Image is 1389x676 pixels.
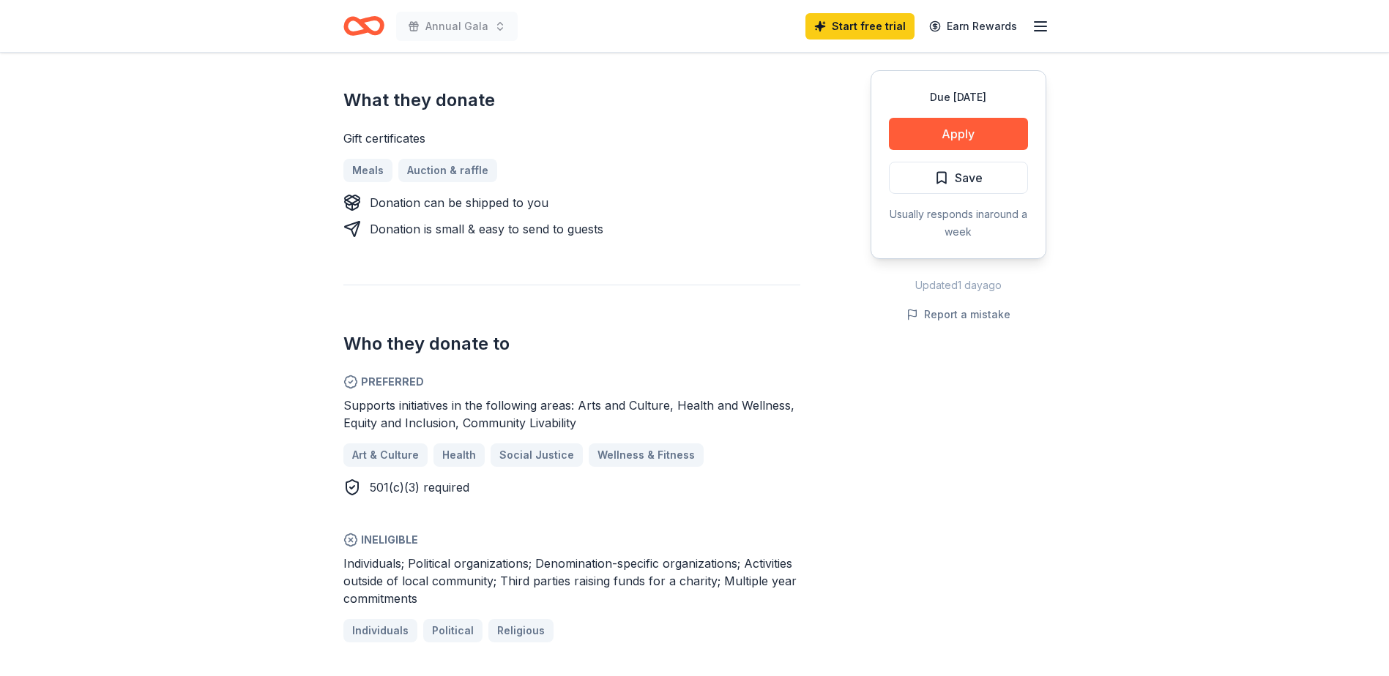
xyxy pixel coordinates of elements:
a: Wellness & Fitness [589,443,704,467]
div: Donation can be shipped to you [370,194,548,211]
a: Political [423,619,483,642]
span: Health [442,446,476,464]
button: Annual Gala [396,12,518,41]
div: Usually responds in around a week [889,206,1028,241]
a: Individuals [343,619,417,642]
a: Start free trial [805,13,915,40]
a: Earn Rewards [920,13,1026,40]
span: 501(c)(3) required [370,480,469,495]
div: Gift certificates [343,129,800,147]
div: Due [DATE] [889,89,1028,106]
span: Annual Gala [425,18,488,35]
a: Meals [343,159,392,182]
span: Save [955,168,983,187]
a: Social Justice [491,443,583,467]
span: Religious [497,622,545,639]
div: Updated 1 day ago [871,277,1046,294]
button: Report a mistake [906,306,1010,323]
div: Donation is small & easy to send to guests [370,220,603,238]
span: Supports initiatives in the following areas: Arts and Culture, Health and Wellness, Equity and In... [343,398,794,430]
h2: Who they donate to [343,332,800,356]
a: Home [343,9,384,43]
a: Art & Culture [343,443,428,467]
a: Auction & raffle [398,159,497,182]
button: Apply [889,118,1028,150]
span: Political [432,622,474,639]
span: Individuals; Political organizations; Denomination-specific organizations; Activities outside of ... [343,556,797,606]
span: Individuals [352,622,409,639]
span: Ineligible [343,531,800,549]
span: Wellness & Fitness [597,446,695,464]
span: Social Justice [499,446,574,464]
span: Preferred [343,373,800,391]
h2: What they donate [343,89,800,112]
a: Religious [488,619,554,642]
span: Art & Culture [352,446,419,464]
a: Health [433,443,485,467]
button: Save [889,162,1028,194]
